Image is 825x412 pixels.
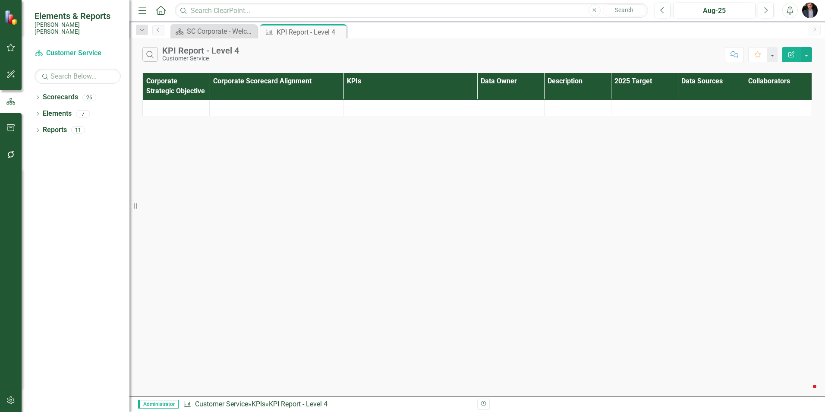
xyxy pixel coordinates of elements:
div: Aug-25 [676,6,753,16]
span: Administrator [138,400,179,409]
img: ClearPoint Strategy [4,10,19,25]
input: Search ClearPoint... [175,3,648,18]
span: Search [615,6,633,13]
input: Search Below... [35,69,121,84]
a: Customer Service [35,48,121,58]
small: [PERSON_NAME] [PERSON_NAME] [35,21,121,35]
span: Elements & Reports [35,11,121,21]
a: Scorecards [43,92,78,102]
button: Search [603,4,646,16]
a: Reports [43,125,67,135]
div: 7 [76,110,90,117]
div: KPI Report - Level 4 [269,400,327,408]
a: Customer Service [195,400,248,408]
div: » » [183,399,471,409]
div: 11 [71,127,85,134]
iframe: Intercom live chat [796,383,816,403]
div: KPI Report - Level 4 [277,27,344,38]
div: SC Corporate - Welcome to ClearPoint [187,26,255,37]
a: KPIs [252,400,265,408]
button: Aug-25 [673,3,756,18]
div: 26 [82,94,96,101]
a: SC Corporate - Welcome to ClearPoint [173,26,255,37]
img: Chris Amodeo [802,3,818,18]
a: Elements [43,109,72,119]
div: KPI Report - Level 4 [162,46,239,55]
div: Customer Service [162,55,239,62]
